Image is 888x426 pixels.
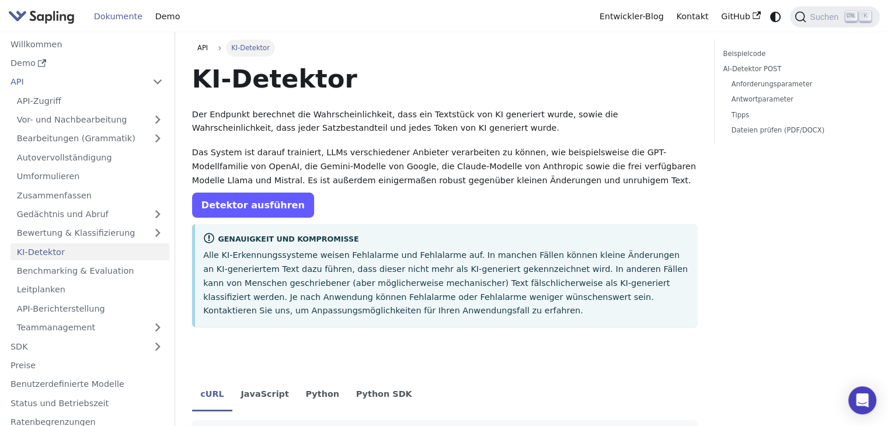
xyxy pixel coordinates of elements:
kbd: K [859,11,871,22]
a: API-Berichterstellung [11,300,169,317]
a: API [192,40,214,56]
font: Bearbeitungen (Grammatik) [17,134,135,143]
font: KI-Detektor [17,247,65,257]
font: Detektor ausführen [201,200,305,211]
font: Demo [155,12,180,21]
font: Genauigkeit und Kompromisse [218,235,358,243]
font: Willkommen [11,40,62,49]
font: Das System ist darauf trainiert, LLMs verschiedener Anbieter verarbeiten zu können, wie beispiels... [192,148,696,185]
font: KI-Detektor [192,64,357,93]
font: Vor- und Nachbearbeitung [17,115,127,124]
font: Entwickler-Blog [600,12,664,21]
button: Suchen (Strg+K) [790,6,879,27]
a: Willkommen [4,36,169,53]
a: Kontakt [670,8,715,26]
a: Entwickler-Blog [593,8,670,26]
font: Leitplanken [17,285,65,294]
nav: Paniermehl [192,40,697,56]
a: Sapling.ai [8,8,79,25]
font: Teammanagement [17,323,95,332]
font: cURL [200,389,224,399]
img: Sapling.ai [8,8,75,25]
font: Alle KI-Erkennungssysteme weisen Fehlalarme und Fehlalarme auf. In manchen Fällen können kleine Ä... [203,250,688,315]
font: Bewertung & Klassifizierung [17,228,135,238]
font: Antwortparameter [732,95,793,103]
font: Gedächtnis und Abruf [17,209,109,219]
font: Preise [11,361,36,370]
a: SDK [4,338,146,355]
a: Dokumente [88,8,149,26]
button: Wechseln zwischen Dunkel- und Hellmodus (derzeit Systemmodus) [767,8,784,25]
font: API-Zugriff [17,96,61,106]
a: Tipps [732,110,863,121]
button: Kategorie „API“ in der Seitenleiste reduzieren [146,74,169,90]
a: Umformulieren [11,168,169,185]
font: JavaScript [241,389,288,399]
font: GitHub [721,12,750,21]
font: KI-Detektor [231,44,270,52]
button: Erweitern Sie die Seitenleistenkategorie „SDK“. [146,338,169,355]
font: Der Endpunkt berechnet die Wahrscheinlichkeit, dass ein Textstück von KI generiert wurde, sowie d... [192,110,618,133]
a: Vor- und Nachbearbeitung [11,111,169,128]
a: GitHub [715,8,767,26]
font: Status und Betriebszeit [11,399,109,408]
font: Suchen [810,12,838,22]
a: Autovervollständigung [11,149,169,166]
a: Benutzerdefinierte Modelle [4,376,169,393]
a: Zusammenfassen [11,187,169,204]
font: Dokumente [94,12,142,21]
font: Anforderungsparameter [732,80,813,88]
a: AI-Detektor POST [723,64,867,75]
a: Dateien prüfen (PDF/DOCX) [732,125,863,136]
div: Open Intercom Messenger [848,386,876,414]
font: Demo [11,58,36,68]
a: API [4,74,146,90]
a: Benchmarking & Evaluation [11,263,169,280]
font: Zusammenfassen [17,191,92,200]
a: Bewertung & Klassifizierung [11,225,169,242]
font: Tipps [732,111,750,119]
font: Beispielcode [723,50,765,58]
font: Benchmarking & Evaluation [17,266,134,275]
font: Umformulieren [17,172,80,181]
font: API-Berichterstellung [17,304,105,313]
a: Demo [149,8,186,26]
a: Demo [4,55,169,72]
a: Anforderungsparameter [732,79,863,90]
a: Antwortparameter [732,94,863,105]
font: Python SDK [356,389,412,399]
a: Detektor ausführen [192,193,314,218]
font: API [11,77,24,86]
a: Teammanagement [11,319,169,336]
font: Dateien prüfen (PDF/DOCX) [732,126,824,134]
font: Autovervollständigung [17,153,112,162]
font: Python [305,389,339,399]
a: Preise [4,357,169,374]
font: API [197,44,208,52]
a: KI-Detektor [11,243,169,260]
a: API-Zugriff [11,92,169,109]
a: Bearbeitungen (Grammatik) [11,130,169,147]
a: Gedächtnis und Abruf [11,206,169,223]
font: AI-Detektor POST [723,65,781,73]
font: Benutzerdefinierte Modelle [11,379,124,389]
a: Status und Betriebszeit [4,394,169,411]
a: Beispielcode [723,48,867,60]
font: Kontakt [676,12,708,21]
font: SDK [11,342,28,351]
a: Leitplanken [11,281,169,298]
